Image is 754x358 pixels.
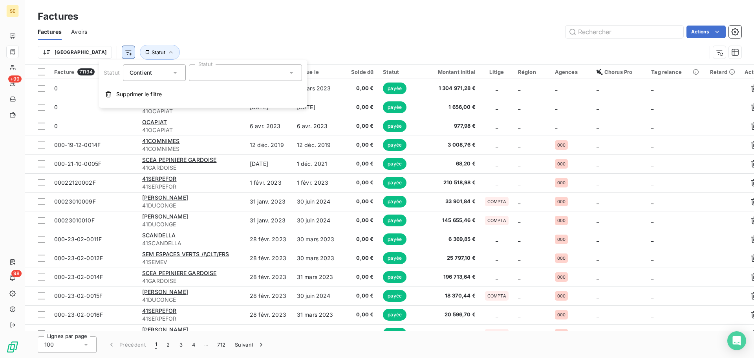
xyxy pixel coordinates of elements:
[597,104,599,110] span: _
[38,9,78,24] h3: Factures
[557,180,565,185] span: 000
[71,28,87,36] span: Avoirs
[651,141,653,148] span: _
[142,296,240,304] span: 41DUCONGE
[245,230,292,249] td: 28 févr. 2023
[142,326,188,333] span: [PERSON_NAME]
[245,286,292,305] td: 28 févr. 2023
[428,235,476,243] span: 6 369,85 €
[518,85,520,92] span: _
[54,179,96,186] span: 00022120002F
[428,179,476,187] span: 210 518,98 €
[597,141,599,148] span: _
[428,69,476,75] div: Montant initial
[245,249,292,268] td: 28 févr. 2023
[496,104,498,110] span: _
[651,198,653,205] span: _
[142,213,188,220] span: [PERSON_NAME]
[54,85,58,92] span: 0
[383,290,406,302] span: payée
[344,84,374,92] span: 0,00 €
[518,104,520,110] span: _
[344,103,374,111] span: 0,00 €
[428,311,476,319] span: 20 596,70 €
[54,160,101,167] span: 000-21-10-0005F
[344,292,374,300] span: 0,00 €
[344,198,374,206] span: 0,00 €
[496,141,498,148] span: _
[487,199,506,204] span: COMPTA
[99,86,307,103] button: Supprimer le filtre
[597,292,599,299] span: _
[54,311,103,318] span: 000-23-02-0016F
[383,158,406,170] span: payée
[428,198,476,206] span: 33 901,84 €
[428,330,476,338] span: 131 629,73 €
[383,328,406,340] span: payée
[8,75,22,83] span: +99
[383,233,406,245] span: payée
[557,199,565,204] span: 000
[383,215,406,226] span: payée
[428,84,476,92] span: 1 304 971,28 €
[518,179,520,186] span: _
[487,218,506,223] span: COMPTA
[485,69,509,75] div: Litige
[518,160,520,167] span: _
[597,217,599,224] span: _
[142,251,229,257] span: SEM ESPACES VERTS /!\CLT/FRS
[54,198,96,205] span: 00023010009F
[142,232,176,239] span: SCANDELLA
[54,69,74,75] span: Facture
[292,98,339,117] td: [DATE]
[383,120,406,132] span: payée
[651,104,653,110] span: _
[142,277,240,285] span: 41GARDOISE
[142,156,216,163] span: SCEA PEPINIERE GARDOISE
[54,141,101,148] span: 000-19-12-0014F
[297,69,335,75] div: Échue le
[597,160,599,167] span: _
[200,338,212,351] span: …
[54,274,103,280] span: 000-23-02-0014F
[54,255,103,261] span: 000-23-02-0012F
[230,336,270,353] button: Suivant
[557,256,565,261] span: 000
[555,85,557,92] span: _
[344,141,374,149] span: 0,00 €
[38,28,62,36] span: Factures
[142,145,240,153] span: 41COMNIMES
[142,183,240,191] span: 41SERPEFOR
[428,141,476,149] span: 3 008,76 €
[597,179,599,186] span: _
[651,292,653,299] span: _
[344,160,374,168] span: 0,00 €
[162,336,174,353] button: 2
[651,311,653,318] span: _
[518,311,520,318] span: _
[292,211,339,230] td: 30 juin 2024
[245,305,292,324] td: 28 févr. 2023
[142,307,177,314] span: 41SERPEFOR
[344,311,374,319] span: 0,00 €
[496,274,498,280] span: _
[142,138,180,144] span: 41COMNIMES
[245,117,292,136] td: 6 avr. 2023
[651,69,701,75] div: Tag relance
[557,312,565,317] span: 000
[245,154,292,173] td: [DATE]
[518,123,520,129] span: _
[187,336,200,353] button: 4
[597,236,599,242] span: _
[212,336,230,353] button: 712
[597,255,599,261] span: _
[292,286,339,305] td: 30 juin 2024
[142,220,240,228] span: 41DUCONGE
[518,217,520,224] span: _
[383,309,406,321] span: payée
[292,117,339,136] td: 6 avr. 2023
[428,160,476,168] span: 68,20 €
[597,123,599,129] span: _
[150,336,162,353] button: 1
[245,324,292,343] td: 28 févr. 2023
